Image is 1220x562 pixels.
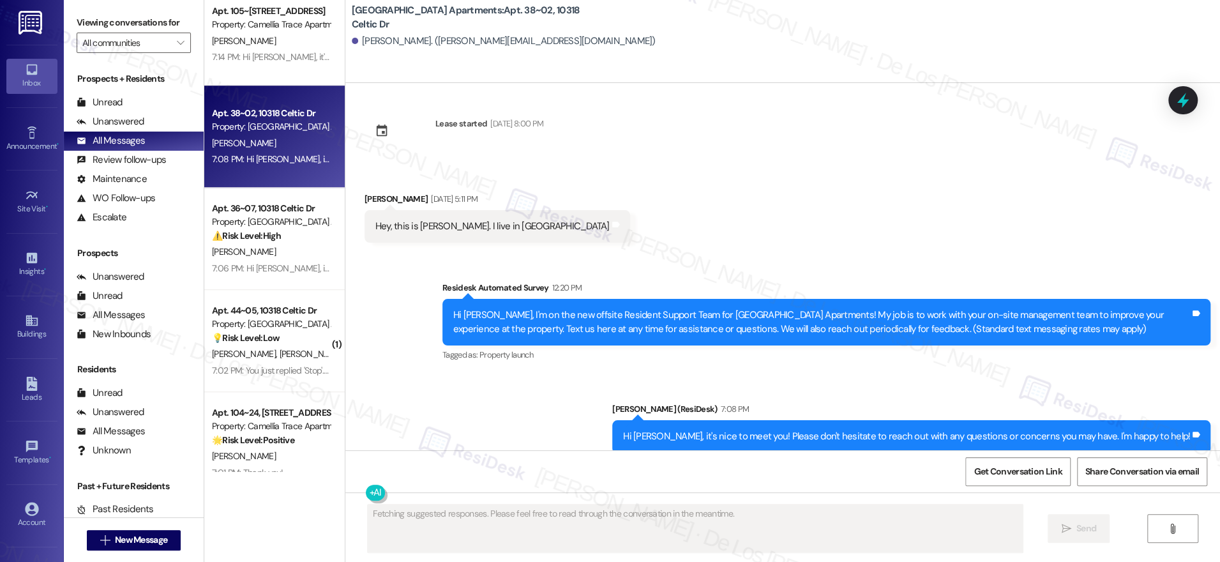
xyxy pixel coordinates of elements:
button: Get Conversation Link [965,457,1070,486]
i:  [1168,524,1177,534]
span: [PERSON_NAME] [212,450,276,462]
div: Past Residents [77,503,154,516]
span: • [49,453,51,462]
img: ResiDesk Logo [19,11,45,34]
span: Get Conversation Link [974,465,1062,478]
span: • [44,265,46,274]
div: All Messages [77,425,145,438]
button: Share Conversation via email [1077,457,1207,486]
div: New Inbounds [77,328,151,341]
strong: 💡 Risk Level: Low [212,332,280,344]
a: Account [6,498,57,533]
div: Property: Camellia Trace Apartments [212,18,330,31]
span: [PERSON_NAME] [212,246,276,257]
button: Send [1048,514,1110,543]
i:  [177,38,184,48]
div: Unknown [77,444,131,457]
div: Residesk Automated Survey [442,281,1210,299]
div: Property: [GEOGRAPHIC_DATA] Apartments [212,317,330,331]
div: 7:08 PM [718,402,749,416]
div: 7:02 PM: You just replied 'Stop'. Are you sure you want to opt out of this thread? Please reply w... [212,365,698,376]
div: Property: Camellia Trace Apartments [212,420,330,433]
span: [PERSON_NAME] [212,348,280,360]
div: Unanswered [77,115,144,128]
div: [PERSON_NAME] [365,192,630,210]
a: Buildings [6,310,57,344]
div: [PERSON_NAME] (ResiDesk) [612,402,1210,420]
div: All Messages [77,134,145,148]
span: • [57,140,59,149]
div: Hey, this is [PERSON_NAME]. I live in [GEOGRAPHIC_DATA] [375,220,610,233]
div: All Messages [77,308,145,322]
i:  [1061,524,1071,534]
div: Apt. 105~[STREET_ADDRESS] [212,4,330,18]
div: Unanswered [77,406,144,419]
div: Prospects [64,247,204,260]
div: 7:06 PM: Hi [PERSON_NAME], it’s nice to meet you, and thank you for reaching out! I understand yo... [212,262,1081,274]
button: New Message [87,530,181,551]
a: Leads [6,373,57,407]
div: 7:01 PM: Thank you! [212,467,283,478]
b: [GEOGRAPHIC_DATA] Apartments: Apt. 38~02, 10318 Celtic Dr [352,4,607,31]
div: Maintenance [77,172,147,186]
div: Apt. 36~07, 10318 Celtic Dr [212,202,330,215]
div: Apt. 104~24, [STREET_ADDRESS] [212,406,330,420]
div: Property: [GEOGRAPHIC_DATA] Apartments [212,215,330,229]
label: Viewing conversations for [77,13,191,33]
span: Property launch [479,349,533,360]
span: New Message [115,533,167,547]
div: Unread [77,386,123,400]
span: [PERSON_NAME] [212,35,276,47]
div: Apt. 44~05, 10318 Celtic Dr [212,304,330,317]
a: Inbox [6,59,57,93]
span: [PERSON_NAME] [212,137,276,149]
div: Hi [PERSON_NAME], I'm on the new offsite Resident Support Team for [GEOGRAPHIC_DATA] Apartments! ... [453,308,1190,336]
div: 12:20 PM [549,281,582,294]
textarea: Fetching suggested responses. Please feel free to read through the conversation in the meantime. [368,505,1023,552]
div: Prospects + Residents [64,72,204,86]
div: Hi [PERSON_NAME], it's nice to meet you! Please don't hesitate to reach out with any questions or... [623,430,1190,443]
div: Unread [77,96,123,109]
span: Send [1076,522,1096,535]
div: Apt. 38~02, 10318 Celtic Dr [212,107,330,120]
a: Templates • [6,436,57,470]
div: Past + Future Residents [64,480,204,493]
div: WO Follow-ups [77,192,155,205]
div: Tagged as: [442,346,1210,364]
div: [DATE] 5:11 PM [428,192,478,206]
a: Insights • [6,247,57,282]
div: Escalate [77,211,126,224]
div: Property: [GEOGRAPHIC_DATA] Apartments [212,120,330,133]
div: [DATE] 8:00 PM [487,117,543,130]
div: 7:08 PM: Hi [PERSON_NAME], it's nice to meet you! Please don't hesitate to reach out with any que... [212,153,764,165]
div: Unread [77,289,123,303]
div: Unanswered [77,270,144,284]
input: All communities [82,33,170,53]
div: Review follow-ups [77,153,166,167]
strong: 🌟 Risk Level: Positive [212,434,294,446]
div: Residents [64,363,204,376]
div: Lease started [435,117,488,130]
strong: ⚠️ Risk Level: High [212,230,281,241]
span: • [46,202,48,211]
span: [PERSON_NAME] [279,348,347,360]
div: [PERSON_NAME]. ([PERSON_NAME][EMAIL_ADDRESS][DOMAIN_NAME]) [352,34,656,48]
span: Share Conversation via email [1085,465,1199,478]
i:  [100,535,110,545]
a: Site Visit • [6,185,57,219]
